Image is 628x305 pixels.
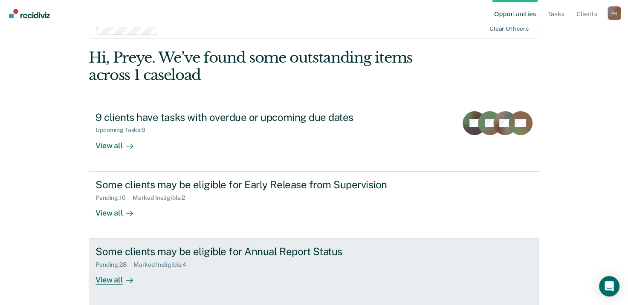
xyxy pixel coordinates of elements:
[89,104,539,171] a: 9 clients have tasks with overdue or upcoming due datesUpcoming Tasks:9View all
[599,276,619,296] div: Open Intercom Messenger
[89,49,449,84] div: Hi, Preye. We’ve found some outstanding items across 1 caseload
[9,9,50,18] img: Recidiviz
[608,6,621,20] button: Profile dropdown button
[96,178,395,191] div: Some clients may be eligible for Early Release from Supervision
[89,171,539,239] a: Some clients may be eligible for Early Release from SupervisionPending:10Marked Ineligible:2View all
[96,127,152,134] div: Upcoming Tasks : 9
[96,261,133,268] div: Pending : 28
[608,6,621,20] div: P K
[133,194,192,201] div: Marked Ineligible : 2
[96,201,143,218] div: View all
[96,194,133,201] div: Pending : 10
[489,25,529,32] div: Clear officers
[96,245,395,258] div: Some clients may be eligible for Annual Report Status
[96,268,143,285] div: View all
[96,111,395,124] div: 9 clients have tasks with overdue or upcoming due dates
[133,261,193,268] div: Marked Ineligible : 4
[96,134,143,150] div: View all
